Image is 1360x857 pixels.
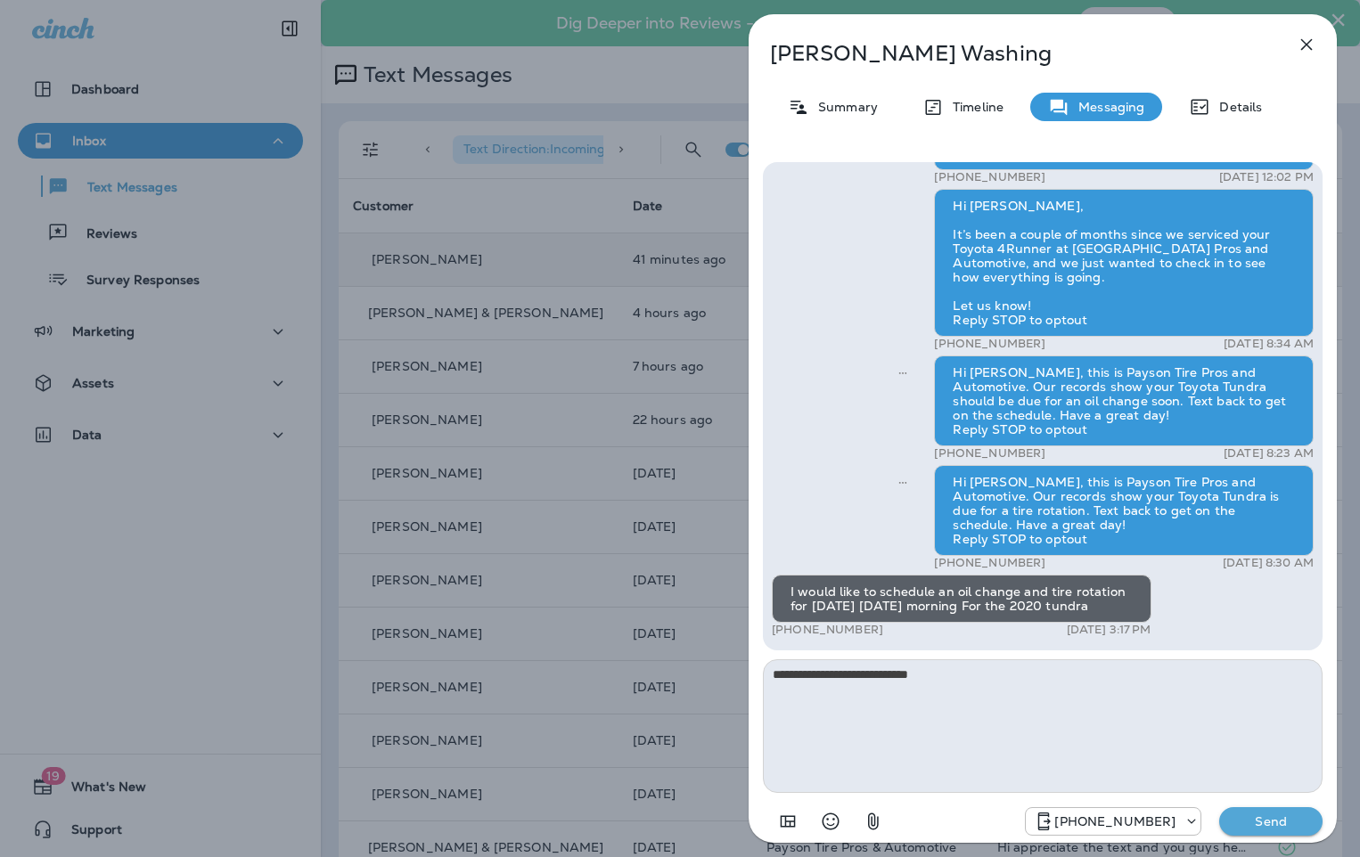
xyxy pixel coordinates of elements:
[944,100,1004,114] p: Timeline
[1223,556,1314,570] p: [DATE] 8:30 AM
[772,623,883,637] p: [PHONE_NUMBER]
[898,473,907,489] span: Sent
[770,804,806,839] button: Add in a premade template
[934,556,1045,570] p: [PHONE_NUMBER]
[770,41,1257,66] p: [PERSON_NAME] Washing
[1219,807,1323,836] button: Send
[813,804,848,839] button: Select an emoji
[934,355,1314,446] div: Hi [PERSON_NAME], this is Payson Tire Pros and Automotive. Our records show your Toyota Tundra sh...
[809,100,878,114] p: Summary
[1026,811,1200,832] div: +1 (928) 260-4498
[1233,813,1308,829] p: Send
[898,363,907,380] span: Sent
[934,337,1045,351] p: [PHONE_NUMBER]
[1054,814,1176,828] p: [PHONE_NUMBER]
[1069,100,1144,114] p: Messaging
[1224,337,1314,351] p: [DATE] 8:34 AM
[1210,100,1262,114] p: Details
[1219,170,1314,184] p: [DATE] 12:02 PM
[934,189,1314,337] div: Hi [PERSON_NAME], It’s been a couple of months since we serviced your Toyota 4Runner at [GEOGRAPH...
[1224,446,1314,461] p: [DATE] 8:23 AM
[934,170,1045,184] p: [PHONE_NUMBER]
[1067,623,1151,637] p: [DATE] 3:17 PM
[934,446,1045,461] p: [PHONE_NUMBER]
[772,575,1151,623] div: I would like to schedule an oil change and tire rotation for [DATE] [DATE] morning For the 2020 t...
[934,465,1314,556] div: Hi [PERSON_NAME], this is Payson Tire Pros and Automotive. Our records show your Toyota Tundra is...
